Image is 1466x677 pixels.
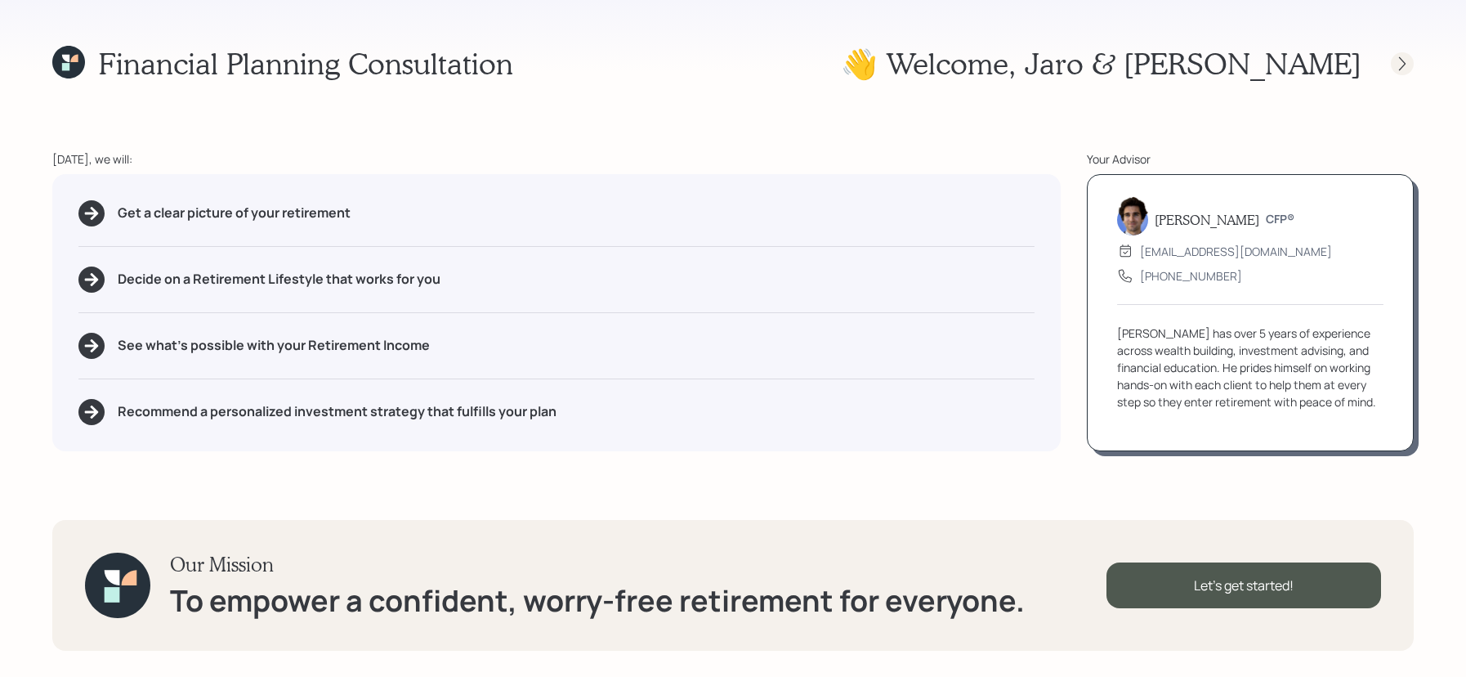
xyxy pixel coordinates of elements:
div: [EMAIL_ADDRESS][DOMAIN_NAME] [1140,243,1332,260]
h5: Get a clear picture of your retirement [118,205,351,221]
h5: [PERSON_NAME] [1155,212,1259,227]
div: [DATE], we will: [52,150,1061,168]
img: harrison-schaefer-headshot-2.png [1117,196,1148,235]
h1: 👋 Welcome , Jaro & [PERSON_NAME] [841,46,1361,81]
h5: See what's possible with your Retirement Income [118,338,430,353]
div: [PERSON_NAME] has over 5 years of experience across wealth building, investment advising, and fin... [1117,325,1383,410]
h1: To empower a confident, worry-free retirement for everyone. [170,583,1025,618]
h5: Decide on a Retirement Lifestyle that works for you [118,271,440,287]
div: Let's get started! [1106,563,1381,608]
div: Your Advisor [1087,150,1414,168]
h3: Our Mission [170,553,1025,576]
h6: CFP® [1266,213,1294,226]
div: [PHONE_NUMBER] [1140,267,1242,285]
h5: Recommend a personalized investment strategy that fulfills your plan [118,404,556,419]
h1: Financial Planning Consultation [98,46,513,81]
